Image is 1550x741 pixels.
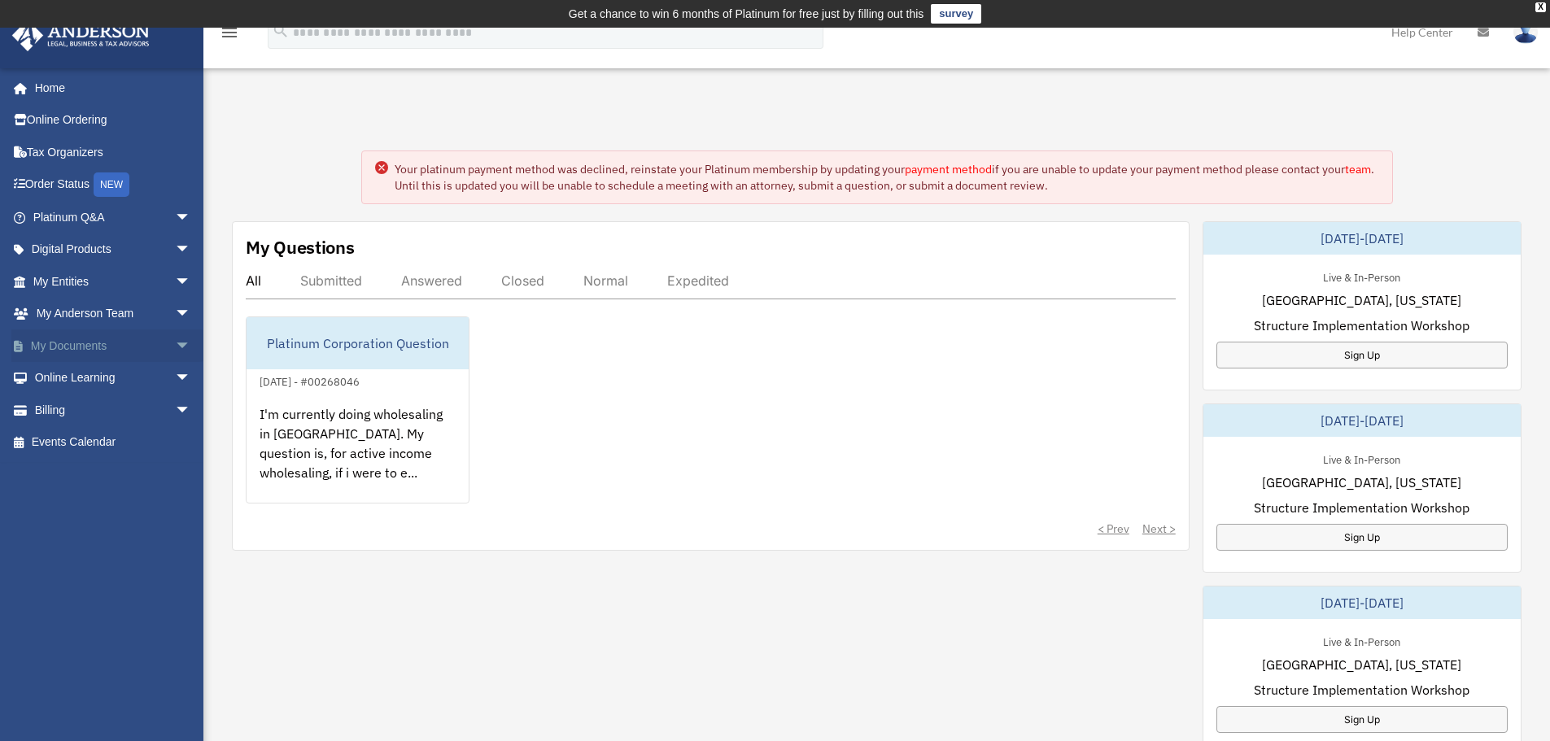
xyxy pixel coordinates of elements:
[175,362,207,395] span: arrow_drop_down
[11,136,216,168] a: Tax Organizers
[11,298,216,330] a: My Anderson Teamarrow_drop_down
[1513,20,1538,44] img: User Pic
[501,272,544,289] div: Closed
[11,426,216,459] a: Events Calendar
[1216,342,1508,368] a: Sign Up
[1535,2,1546,12] div: close
[1310,632,1413,649] div: Live & In-Person
[583,272,628,289] div: Normal
[1216,524,1508,551] a: Sign Up
[11,329,216,362] a: My Documentsarrow_drop_down
[11,168,216,202] a: Order StatusNEW
[11,394,216,426] a: Billingarrow_drop_down
[569,4,924,24] div: Get a chance to win 6 months of Platinum for free just by filling out this
[1203,404,1521,437] div: [DATE]-[DATE]
[1254,498,1469,517] span: Structure Implementation Workshop
[175,394,207,427] span: arrow_drop_down
[175,298,207,331] span: arrow_drop_down
[247,317,469,369] div: Platinum Corporation Question
[175,201,207,234] span: arrow_drop_down
[1203,222,1521,255] div: [DATE]-[DATE]
[175,233,207,267] span: arrow_drop_down
[11,362,216,394] a: Online Learningarrow_drop_down
[1345,162,1371,177] a: team
[1310,450,1413,467] div: Live & In-Person
[220,23,239,42] i: menu
[1216,706,1508,733] a: Sign Up
[272,22,290,40] i: search
[246,235,355,259] div: My Questions
[401,272,462,289] div: Answered
[931,4,981,24] a: survey
[11,72,207,104] a: Home
[247,391,469,518] div: I'm currently doing wholesaling in [GEOGRAPHIC_DATA]. My question is, for active income wholesali...
[1262,655,1461,674] span: [GEOGRAPHIC_DATA], [US_STATE]
[1254,316,1469,335] span: Structure Implementation Workshop
[667,272,729,289] div: Expedited
[1254,680,1469,700] span: Structure Implementation Workshop
[175,329,207,363] span: arrow_drop_down
[175,265,207,299] span: arrow_drop_down
[905,162,992,177] a: payment method
[1310,268,1413,285] div: Live & In-Person
[11,233,216,266] a: Digital Productsarrow_drop_down
[246,316,469,503] a: Platinum Corporation Question[DATE] - #00268046I'm currently doing wholesaling in [GEOGRAPHIC_DAT...
[395,161,1379,194] div: Your platinum payment method was declined, reinstate your Platinum membership by updating your if...
[1262,473,1461,492] span: [GEOGRAPHIC_DATA], [US_STATE]
[300,272,362,289] div: Submitted
[94,172,129,197] div: NEW
[246,272,261,289] div: All
[1203,586,1521,619] div: [DATE]-[DATE]
[11,104,216,137] a: Online Ordering
[7,20,155,51] img: Anderson Advisors Platinum Portal
[1262,290,1461,310] span: [GEOGRAPHIC_DATA], [US_STATE]
[11,201,216,233] a: Platinum Q&Aarrow_drop_down
[247,372,373,389] div: [DATE] - #00268046
[220,28,239,42] a: menu
[11,265,216,298] a: My Entitiesarrow_drop_down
